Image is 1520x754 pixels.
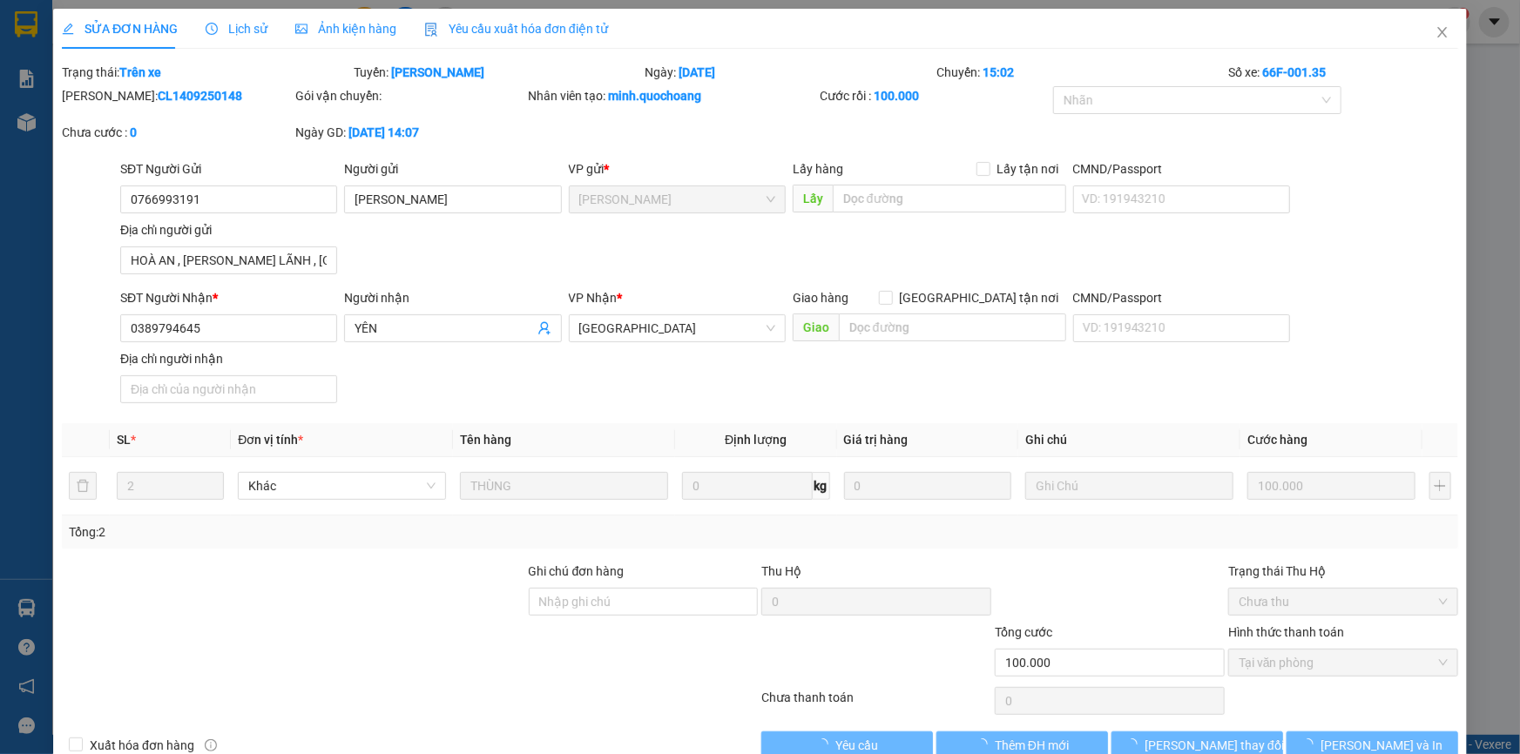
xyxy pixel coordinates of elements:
[833,185,1066,212] input: Dọc đường
[579,186,775,212] span: Cao Lãnh
[120,159,337,178] div: SĐT Người Gửi
[120,375,337,403] input: Địa chỉ của người nhận
[69,522,587,542] div: Tổng: 2
[206,23,218,35] span: clock-circle
[295,123,525,142] div: Ngày GD:
[206,22,267,36] span: Lịch sử
[793,313,839,341] span: Giao
[1262,65,1326,79] b: 66F-001.35
[537,321,551,335] span: user-add
[62,22,178,36] span: SỬA ĐƠN HÀNG
[844,472,1012,500] input: 0
[120,349,337,368] div: Địa chỉ người nhận
[117,433,131,447] span: SL
[62,123,292,142] div: Chưa cước :
[529,86,817,105] div: Nhân viên tạo:
[1018,423,1240,457] th: Ghi chú
[130,125,137,139] b: 0
[679,65,716,79] b: [DATE]
[609,89,702,103] b: minh.quochoang
[158,89,242,103] b: CL1409250148
[352,63,644,82] div: Tuyến:
[893,288,1066,307] span: [GEOGRAPHIC_DATA] tận nơi
[1073,159,1290,178] div: CMND/Passport
[529,564,625,578] label: Ghi chú đơn hàng
[344,159,561,178] div: Người gửi
[295,22,396,36] span: Ảnh kiện hàng
[983,65,1014,79] b: 15:02
[1228,625,1344,639] label: Hình thức thanh toán
[1025,472,1233,500] input: Ghi Chú
[844,433,909,447] span: Giá trị hàng
[205,739,217,751] span: info-circle
[1226,63,1460,82] div: Số xe:
[460,433,511,447] span: Tên hàng
[816,738,835,751] span: loading
[295,23,307,35] span: picture
[391,65,484,79] b: [PERSON_NAME]
[874,89,919,103] b: 100.000
[569,159,786,178] div: VP gửi
[120,246,337,274] input: Địa chỉ của người gửi
[1073,288,1290,307] div: CMND/Passport
[295,86,525,105] div: Gói vận chuyển:
[238,433,303,447] span: Đơn vị tính
[529,588,759,616] input: Ghi chú đơn hàng
[793,291,848,305] span: Giao hàng
[1247,472,1415,500] input: 0
[725,433,787,447] span: Định lượng
[248,473,436,499] span: Khác
[569,291,618,305] span: VP Nhận
[120,220,337,239] div: Địa chỉ người gửi
[839,313,1066,341] input: Dọc đường
[424,22,608,36] span: Yêu cầu xuất hóa đơn điện tử
[1436,25,1449,39] span: close
[69,472,97,500] button: delete
[62,23,74,35] span: edit
[1239,650,1448,676] span: Tại văn phòng
[579,315,775,341] span: Sài Gòn
[813,472,830,500] span: kg
[424,23,438,37] img: icon
[119,65,161,79] b: Trên xe
[348,125,419,139] b: [DATE] 14:07
[1429,472,1451,500] button: plus
[793,162,843,176] span: Lấy hàng
[990,159,1066,178] span: Lấy tận nơi
[760,688,994,718] div: Chưa thanh toán
[644,63,936,82] div: Ngày:
[935,63,1226,82] div: Chuyến:
[1228,562,1458,581] div: Trạng thái Thu Hộ
[1125,738,1145,751] span: loading
[344,288,561,307] div: Người nhận
[995,625,1052,639] span: Tổng cước
[1239,589,1448,615] span: Chưa thu
[793,185,833,212] span: Lấy
[460,472,668,500] input: VD: Bàn, Ghế
[1302,738,1321,751] span: loading
[1247,433,1307,447] span: Cước hàng
[60,63,352,82] div: Trạng thái:
[976,738,995,751] span: loading
[120,288,337,307] div: SĐT Người Nhận
[820,86,1050,105] div: Cước rồi :
[62,86,292,105] div: [PERSON_NAME]:
[761,564,801,578] span: Thu Hộ
[1418,9,1467,57] button: Close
